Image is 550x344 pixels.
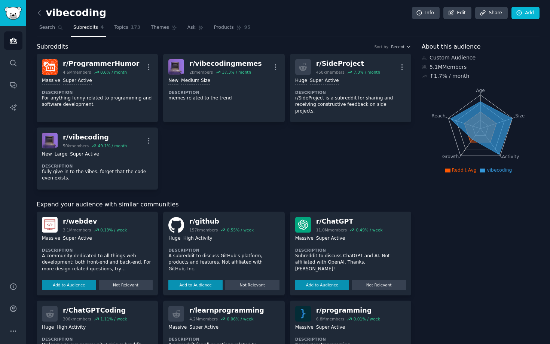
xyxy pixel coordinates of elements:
[316,324,345,331] div: Super Active
[42,90,153,95] dt: Description
[42,163,153,169] dt: Description
[42,280,96,290] button: Add to Audience
[100,316,127,322] div: 1.11 % / week
[168,337,279,342] dt: Description
[73,24,98,31] span: Subreddits
[42,253,153,273] p: A community dedicated to all things web development: both front-end and back-end. For more design...
[354,316,380,322] div: 0.01 % / week
[422,42,480,52] span: About this audience
[168,248,279,253] dt: Description
[374,44,388,49] div: Sort by
[42,59,58,75] img: ProgrammerHumor
[316,227,347,233] div: 11.0M members
[63,217,127,226] div: r/ webdev
[487,168,512,173] span: vibecoding
[295,324,314,331] div: Massive
[181,77,210,85] div: Medium Size
[163,54,284,122] a: vibecodingmemesr/vibecodingmemes2kmembers37.3% / monthNewMedium SizeDescriptionmemes related to t...
[168,90,279,95] dt: Description
[42,133,58,148] img: vibecoding
[101,24,104,31] span: 4
[316,316,345,322] div: 6.8M members
[189,324,219,331] div: Super Active
[37,200,178,209] span: Expand your audience with similar communities
[515,113,525,118] tspan: Size
[131,24,141,31] span: 173
[412,7,440,19] a: Info
[227,316,253,322] div: 0.06 % / week
[431,113,446,118] tspan: Reach
[42,95,153,108] p: For anything funny related to programming and software development.
[63,143,89,148] div: 50k members
[391,44,404,49] span: Recent
[98,143,127,148] div: 49.1 % / month
[295,337,406,342] dt: Description
[42,77,60,85] div: Massive
[42,217,58,233] img: webdev
[354,70,380,75] div: 7.0 % / month
[244,24,251,31] span: 95
[42,151,52,158] div: New
[114,24,128,31] span: Topics
[63,227,91,233] div: 3.1M members
[168,59,184,75] img: vibecodingmemes
[295,248,406,253] dt: Description
[4,7,22,20] img: GummySearch logo
[56,324,86,331] div: High Activity
[290,54,411,122] a: r/SideProject458kmembers7.0% / monthHugeSuper ActiveDescriptionr/SideProject is a subreddit for s...
[189,306,264,315] div: r/ learnprogramming
[37,22,65,37] a: Search
[475,7,507,19] a: Share
[168,235,180,242] div: Huge
[443,7,471,19] a: Edit
[151,24,169,31] span: Themes
[295,235,314,242] div: Massive
[295,306,311,322] img: programming
[511,7,540,19] a: Add
[63,235,92,242] div: Super Active
[63,306,127,315] div: r/ ChatGPTCoding
[316,59,380,68] div: r/ SideProject
[168,253,279,273] p: A subreddit to discuss GitHub's platform, products and features. Not affiliated with GitHub, Inc.
[316,306,380,315] div: r/ programming
[225,280,279,290] button: Not Relevant
[391,44,411,49] button: Recent
[189,59,262,68] div: r/ vibecodingmemes
[316,235,345,242] div: Super Active
[55,151,67,158] div: Large
[63,77,92,85] div: Super Active
[168,324,187,331] div: Massive
[100,70,127,75] div: 0.6 % / month
[295,280,349,290] button: Add to Audience
[476,88,485,93] tspan: Age
[111,22,143,37] a: Topics173
[42,235,60,242] div: Massive
[295,90,406,95] dt: Description
[214,24,234,31] span: Products
[168,280,223,290] button: Add to Audience
[42,169,153,182] p: fully give in to the vibes. forget that the code even exists.
[63,133,127,142] div: r/ vibecoding
[63,70,91,75] div: 4.6M members
[295,253,406,273] p: Subreddit to discuss ChatGPT and AI. Not affiliated with OpenAI. Thanks, [PERSON_NAME]!
[168,95,279,102] p: memes related to the trend
[39,24,55,31] span: Search
[99,280,153,290] button: Not Relevant
[185,22,206,37] a: Ask
[442,154,459,159] tspan: Growth
[430,72,469,80] div: ↑ 1.7 % / month
[422,63,540,71] div: 5.1M Members
[183,235,213,242] div: High Activity
[352,280,406,290] button: Not Relevant
[42,337,153,342] dt: Description
[187,24,196,31] span: Ask
[168,217,184,233] img: github
[295,77,307,85] div: Huge
[422,54,540,62] div: Custom Audience
[37,54,158,122] a: ProgrammerHumorr/ProgrammerHumor4.6Mmembers0.6% / monthMassiveSuper ActiveDescriptionFor anything...
[310,77,339,85] div: Super Active
[189,217,254,226] div: r/ github
[70,151,99,158] div: Super Active
[42,248,153,253] dt: Description
[227,227,254,233] div: 0.55 % / week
